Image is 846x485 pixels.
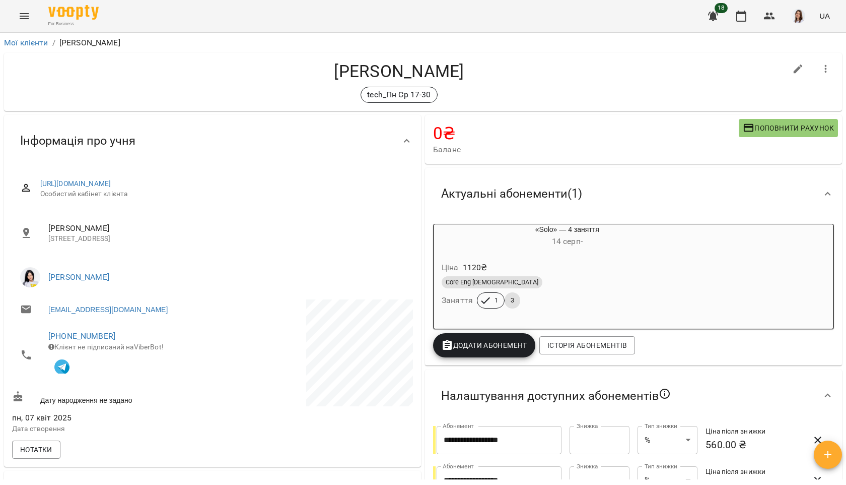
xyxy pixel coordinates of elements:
h6: Заняття [442,293,473,308]
div: % [638,426,697,454]
span: Історія абонементів [547,339,627,351]
a: [PHONE_NUMBER] [48,331,115,341]
h6: Ціна після знижки [706,426,800,437]
a: [EMAIL_ADDRESS][DOMAIN_NAME] [48,305,168,315]
h4: [PERSON_NAME] [12,61,786,82]
p: Дата створення [12,424,210,434]
button: Історія абонементів [539,336,635,354]
button: UA [815,7,834,25]
h4: 0 ₴ [433,123,739,144]
span: 14 серп - [552,236,583,246]
span: [PERSON_NAME] [48,222,405,234]
p: tech_Пн Ср 17-30 [367,89,431,101]
span: Налаштування доступних абонементів [441,388,671,404]
div: Інформація про учня [4,115,421,167]
span: Додати Абонемент [441,339,527,351]
h6: Ціна після знижки [706,466,800,477]
button: Нотатки [12,441,60,459]
span: Актуальні абонементи ( 1 ) [441,186,582,202]
span: For Business [48,21,99,27]
span: Core Eng [DEMOGRAPHIC_DATA] [442,278,542,287]
button: Додати Абонемент [433,333,535,357]
p: [PERSON_NAME] [59,37,120,49]
button: Поповнити рахунок [739,119,838,137]
div: Актуальні абонементи(1) [425,168,842,220]
div: Налаштування доступних абонементів [425,370,842,422]
h6: 560.00 ₴ [706,437,800,453]
img: Telegram [54,359,69,375]
div: Дату народження не задано [10,389,213,407]
span: Клієнт не підписаний на ViberBot! [48,343,164,351]
button: Menu [12,4,36,28]
span: UA [819,11,830,21]
a: [PERSON_NAME] [48,272,109,282]
button: Клієнт підписаний на VooptyBot [48,352,76,380]
div: tech_Пн Ср 17-30 [361,87,437,103]
span: Особистий кабінет клієнта [40,189,405,199]
p: [STREET_ADDRESS] [48,234,405,244]
span: Нотатки [20,444,52,456]
p: 1120 ₴ [463,262,487,274]
img: 254062d7435ce010e47df81fbdad6a99.jpg [791,9,805,23]
li: / [52,37,55,49]
nav: breadcrumb [4,37,842,49]
span: 18 [715,3,728,13]
span: 3 [505,296,520,305]
h6: Ціна [442,261,459,275]
button: «Solo» — 4 заняття14 серп- Ціна1120₴Core Eng [DEMOGRAPHIC_DATA]Заняття13 [434,224,701,321]
span: Баланс [433,144,739,156]
span: Поповнити рахунок [743,122,834,134]
span: пн, 07 квіт 2025 [12,412,210,424]
svg: Якщо не обрано жодного, клієнт зможе побачити всі публічні абонементи [659,388,671,400]
img: Новицька Ольга Ігорівна [20,267,40,287]
span: 1 [488,296,504,305]
a: Мої клієнти [4,38,48,47]
a: [URL][DOMAIN_NAME] [40,179,111,188]
img: Voopty Logo [48,5,99,20]
span: Інформація про учня [20,133,135,149]
div: «Solo» — 4 заняття [434,224,701,249]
